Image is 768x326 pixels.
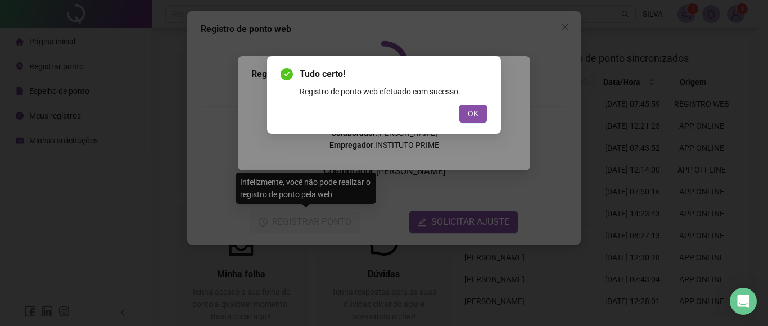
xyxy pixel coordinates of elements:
[459,105,487,123] button: OK
[300,67,487,81] span: Tudo certo!
[281,68,293,80] span: check-circle
[300,85,487,98] div: Registro de ponto web efetuado com sucesso.
[468,107,478,120] span: OK
[730,288,757,315] div: Open Intercom Messenger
